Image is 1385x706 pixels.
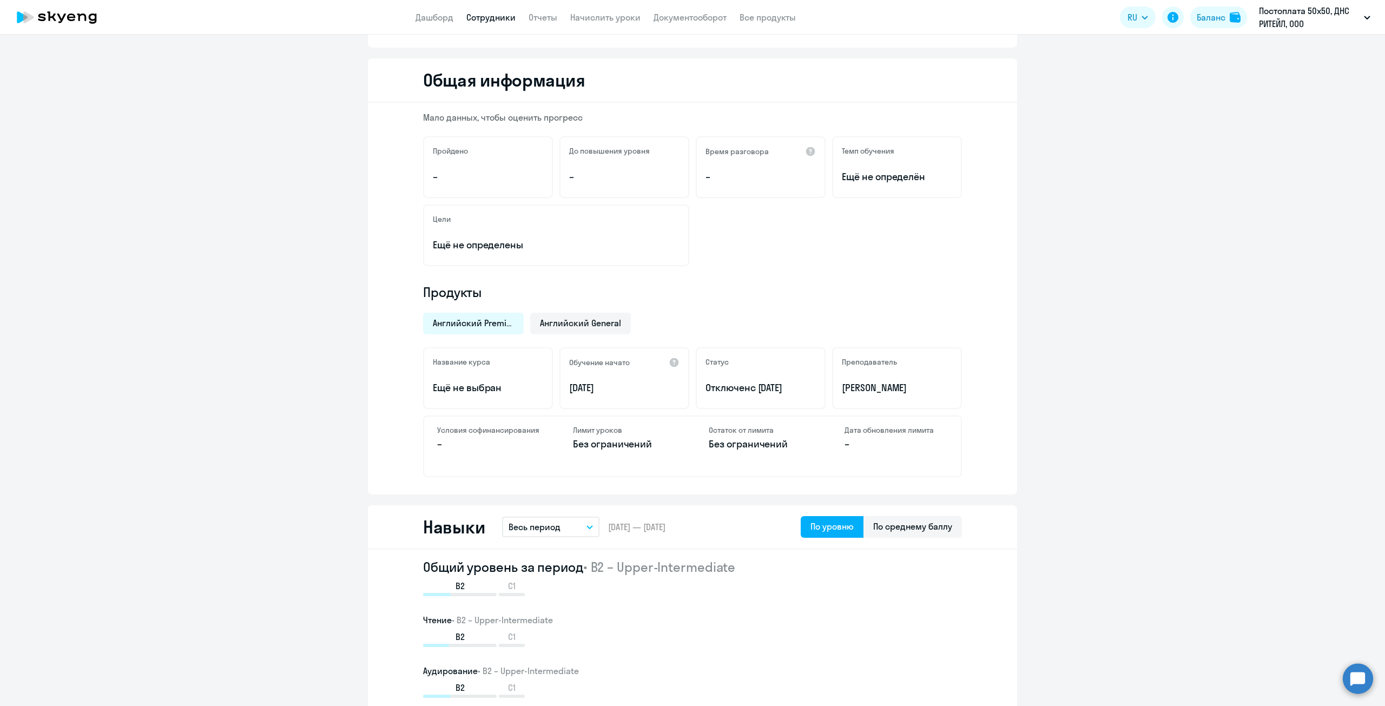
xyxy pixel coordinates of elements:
[1259,4,1360,30] p: Постоплата 50х50, ДНС РИТЕЙЛ, ООО
[423,516,485,538] h2: Навыки
[478,665,579,676] span: • B2 – Upper-Intermediate
[456,682,465,694] span: B2
[529,12,557,23] a: Отчеты
[423,111,962,123] p: Мало данных, чтобы оценить прогресс
[456,631,465,643] span: B2
[433,238,680,252] p: Ещё не определены
[437,425,540,435] h4: Условия софинансирования
[508,682,516,694] span: C1
[423,613,962,626] h3: Чтение
[740,12,796,23] a: Все продукты
[508,631,516,643] span: C1
[433,214,451,224] h5: Цели
[709,425,812,435] h4: Остаток от лимита
[1127,11,1137,24] span: RU
[433,317,514,329] span: Английский Premium
[452,615,553,625] span: • B2 – Upper-Intermediate
[750,381,783,394] span: с [DATE]
[1190,6,1247,28] button: Балансbalance
[842,381,952,395] p: [PERSON_NAME]
[423,664,962,677] h3: Аудирование
[705,170,816,184] p: –
[845,425,948,435] h4: Дата обновления лимита
[810,520,854,533] div: По уровню
[569,146,650,156] h5: До повышения уровня
[709,437,812,451] p: Без ограничений
[1230,12,1241,23] img: balance
[570,12,641,23] a: Начислить уроки
[415,12,453,23] a: Дашборд
[573,425,676,435] h4: Лимит уроков
[654,12,727,23] a: Документооборот
[433,357,490,367] h5: Название курса
[705,147,769,156] h5: Время разговора
[508,580,516,592] span: C1
[502,517,599,537] button: Весь период
[423,558,962,576] h2: Общий уровень за период
[705,381,816,395] p: Отключен
[845,437,948,451] p: –
[569,381,680,395] p: [DATE]
[842,357,897,367] h5: Преподаватель
[540,317,621,329] span: Английский General
[583,559,736,575] span: • B2 – Upper-Intermediate
[705,357,729,367] h5: Статус
[569,358,630,367] h5: Обучение начато
[608,521,665,533] span: [DATE] — [DATE]
[433,381,543,395] p: Ещё не выбран
[423,69,585,91] h2: Общая информация
[842,170,952,184] span: Ещё не определён
[569,170,680,184] p: –
[1120,6,1156,28] button: RU
[433,170,543,184] p: –
[509,520,560,533] p: Весь период
[1197,11,1225,24] div: Баланс
[466,12,516,23] a: Сотрудники
[437,437,540,451] p: –
[433,146,468,156] h5: Пройдено
[423,283,962,301] h4: Продукты
[873,520,952,533] div: По среднему баллу
[1254,4,1376,30] button: Постоплата 50х50, ДНС РИТЕЙЛ, ООО
[842,146,894,156] h5: Темп обучения
[456,580,465,592] span: B2
[573,437,676,451] p: Без ограничений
